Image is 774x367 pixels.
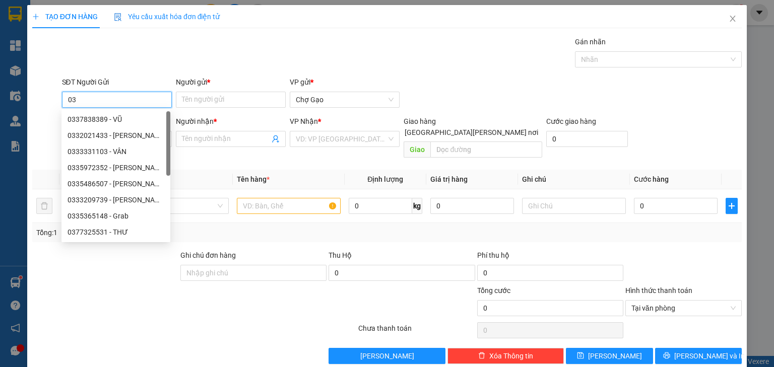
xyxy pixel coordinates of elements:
[522,198,626,214] input: Ghi Chú
[430,175,468,183] span: Giá trị hàng
[5,43,70,65] li: VP Bến xe [PERSON_NAME]
[430,141,542,158] input: Dọc đường
[719,5,747,33] button: Close
[68,162,164,173] div: 0335972352 - [PERSON_NAME]
[577,352,584,360] span: save
[272,135,280,143] span: user-add
[726,198,738,214] button: plus
[176,116,286,127] div: Người nhận
[566,348,653,364] button: save[PERSON_NAME]
[430,198,514,214] input: 0
[729,15,737,23] span: close
[70,55,132,108] b: [PERSON_NAME][GEOGRAPHIC_DATA],[PERSON_NAME][GEOGRAPHIC_DATA]
[404,117,436,125] span: Giao hàng
[61,208,170,224] div: 0335365148 - Grab
[412,198,422,214] span: kg
[114,13,220,21] span: Yêu cầu xuất hóa đơn điện tử
[634,175,669,183] span: Cước hàng
[68,227,164,238] div: 0377325531 - THƯ
[32,13,98,21] span: TẠO ĐƠN HÀNG
[296,92,394,107] span: Chợ Gạo
[68,194,164,205] div: 0333209739 - [PERSON_NAME]
[61,176,170,192] div: 0335486507 - TRINH
[36,198,52,214] button: delete
[114,13,122,21] img: icon
[180,251,236,259] label: Ghi chú đơn hàng
[478,352,485,360] span: delete
[68,146,164,157] div: 0333331103 - VÂN
[631,301,736,316] span: Tại văn phòng
[329,348,445,364] button: [PERSON_NAME]
[518,170,630,189] th: Ghi chú
[674,350,745,361] span: [PERSON_NAME] và In
[489,350,533,361] span: Xóa Thông tin
[62,77,172,88] div: SĐT Người Gửi
[70,56,77,63] span: environment
[575,38,606,46] label: Gán nhãn
[290,77,400,88] div: VP gửi
[360,350,414,361] span: [PERSON_NAME]
[180,265,327,281] input: Ghi chú đơn hàng
[477,286,510,295] span: Tổng cước
[68,178,164,189] div: 0335486507 - [PERSON_NAME]
[61,192,170,208] div: 0333209739 - KIỆT
[36,227,299,238] div: Tổng: 1
[5,67,12,74] span: environment
[237,175,270,183] span: Tên hàng
[61,127,170,143] div: 0332021433 - CHÂU
[32,13,39,20] span: plus
[367,175,403,183] span: Định lượng
[61,143,170,160] div: 0333331103 - VÂN
[290,117,318,125] span: VP Nhận
[546,117,596,125] label: Cước giao hàng
[61,224,170,240] div: 0377325531 - THƯ
[70,43,134,54] li: VP Chợ Gạo
[546,131,628,147] input: Cước giao hàng
[625,286,692,295] label: Hình thức thanh toán
[68,130,164,141] div: 0332021433 - [PERSON_NAME]
[357,323,476,340] div: Chưa thanh toán
[401,127,542,138] span: [GEOGRAPHIC_DATA][PERSON_NAME] nơi
[329,251,352,259] span: Thu Hộ
[655,348,742,364] button: printer[PERSON_NAME] và In
[237,198,341,214] input: VD: Bàn, Ghế
[61,111,170,127] div: 0337838389 - VŨ
[404,141,430,158] span: Giao
[131,198,222,213] span: Khác
[176,77,286,88] div: Người gửi
[663,352,670,360] span: printer
[68,114,164,125] div: 0337838389 - VŨ
[447,348,564,364] button: deleteXóa Thông tin
[588,350,642,361] span: [PERSON_NAME]
[477,250,623,265] div: Phí thu hộ
[5,66,68,97] b: 42 Ấp Bắc, P10, [GEOGRAPHIC_DATA]
[726,202,737,210] span: plus
[68,210,164,222] div: 0335365148 - Grab
[61,160,170,176] div: 0335972352 - YẾN TÂM
[5,5,146,24] li: Tân Lập Thành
